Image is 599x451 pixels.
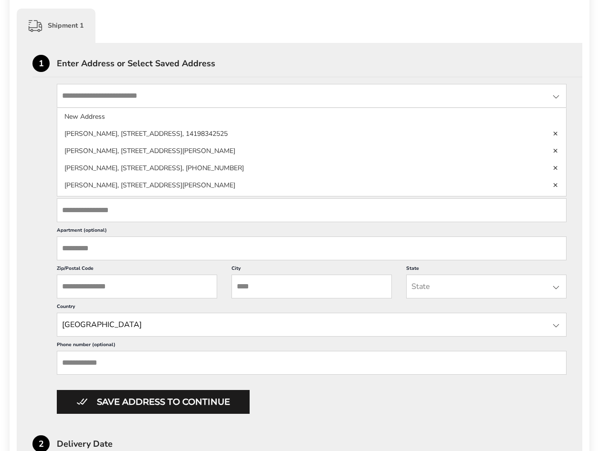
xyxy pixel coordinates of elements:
a: Delete address [553,147,559,154]
label: Apartment (optional) [57,227,567,236]
li: [PERSON_NAME], [STREET_ADDRESS][PERSON_NAME] [57,143,566,160]
li: [PERSON_NAME], [STREET_ADDRESS][PERSON_NAME] [57,177,566,194]
input: City [231,275,392,298]
input: Apartment [57,236,567,260]
div: 1 [32,55,50,72]
li: [PERSON_NAME], [STREET_ADDRESS], 14198342525 [57,125,566,143]
button: Button save address [57,390,250,414]
div: Enter Address or Select Saved Address [57,59,582,68]
label: State [406,265,567,275]
li: [PERSON_NAME], [STREET_ADDRESS], [PHONE_NUMBER] [57,160,566,177]
div: Shipment 1 [17,9,95,43]
label: Zip/Postal Code [57,265,217,275]
input: Delivery Address [57,198,567,222]
li: New Address [57,108,566,125]
input: State [57,313,567,337]
div: Delivery Date [57,440,582,448]
label: Phone number (optional) [57,341,567,351]
a: Delete address [553,164,559,171]
label: City [231,265,392,275]
label: Country [57,303,567,313]
a: Delete address [553,182,559,188]
input: State [406,275,567,298]
a: Delete address [553,130,559,137]
input: State [57,84,567,108]
input: ZIP [57,275,217,298]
